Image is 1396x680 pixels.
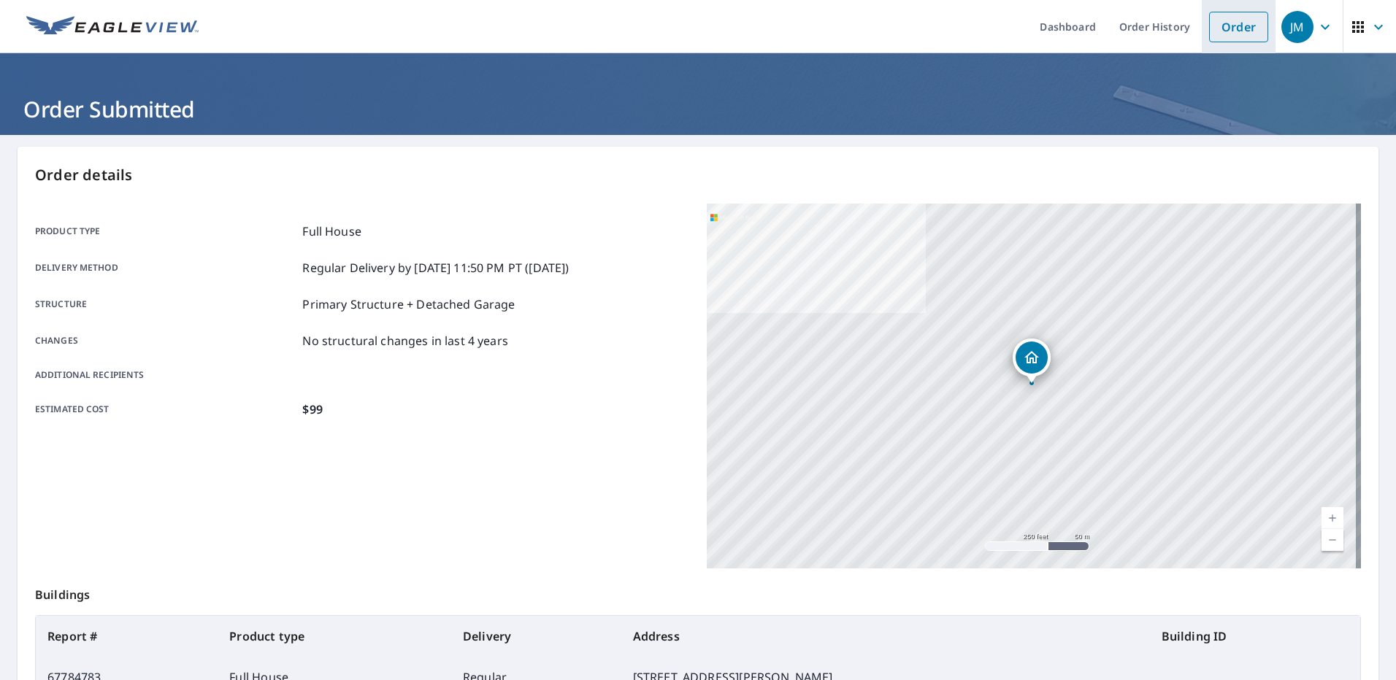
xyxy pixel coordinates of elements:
th: Report # [36,616,218,657]
p: Primary Structure + Detached Garage [302,295,515,313]
div: Dropped pin, building 1, Residential property, 42 Susan Dr Closter, NJ 07624 [1013,339,1051,384]
p: Buildings [35,568,1361,615]
a: Current Level 17, Zoom In [1322,507,1343,529]
p: Additional recipients [35,368,296,382]
h1: Order Submitted [18,94,1378,124]
p: $99 [302,401,322,418]
div: JM [1281,11,1313,43]
p: Order details [35,164,1361,186]
th: Building ID [1150,616,1360,657]
a: Current Level 17, Zoom Out [1322,529,1343,551]
p: Estimated cost [35,401,296,418]
p: Full House [302,223,361,240]
p: No structural changes in last 4 years [302,332,508,349]
th: Product type [218,616,451,657]
th: Address [621,616,1150,657]
a: Order [1209,12,1268,42]
p: Regular Delivery by [DATE] 11:50 PM PT ([DATE]) [302,259,569,277]
img: EV Logo [26,16,199,38]
p: Changes [35,332,296,349]
p: Delivery method [35,259,296,277]
p: Product type [35,223,296,240]
th: Delivery [451,616,621,657]
p: Structure [35,295,296,313]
